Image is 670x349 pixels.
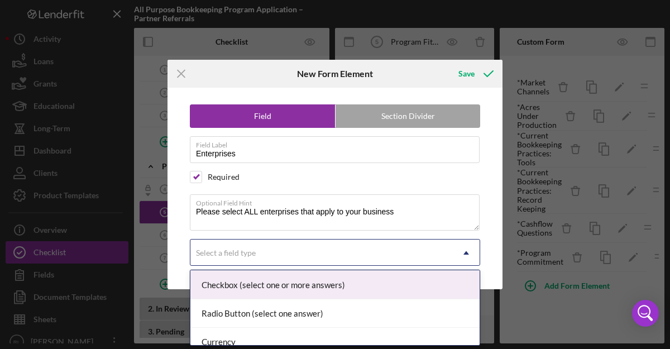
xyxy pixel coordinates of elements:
[208,173,240,181] div: Required
[297,69,373,79] h6: New Form Element
[190,299,480,328] div: Radio Button (select one answer)
[447,63,502,85] button: Save
[632,300,659,327] div: Open Intercom Messenger
[190,105,335,127] label: Field
[190,194,480,230] textarea: Please select ALL enterprises that apply to your business
[196,137,480,149] label: Field Label
[458,63,475,85] div: Save
[9,9,114,84] body: Rich Text Area. Press ALT-0 for help.
[196,195,480,207] label: Optional Field Hint
[336,105,480,127] label: Section Divider
[9,9,114,84] div: The following questions will help our team to get a better understanding of your current practice...
[196,248,256,257] div: Select a field type
[190,271,480,299] div: Checkbox (select one or more answers)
